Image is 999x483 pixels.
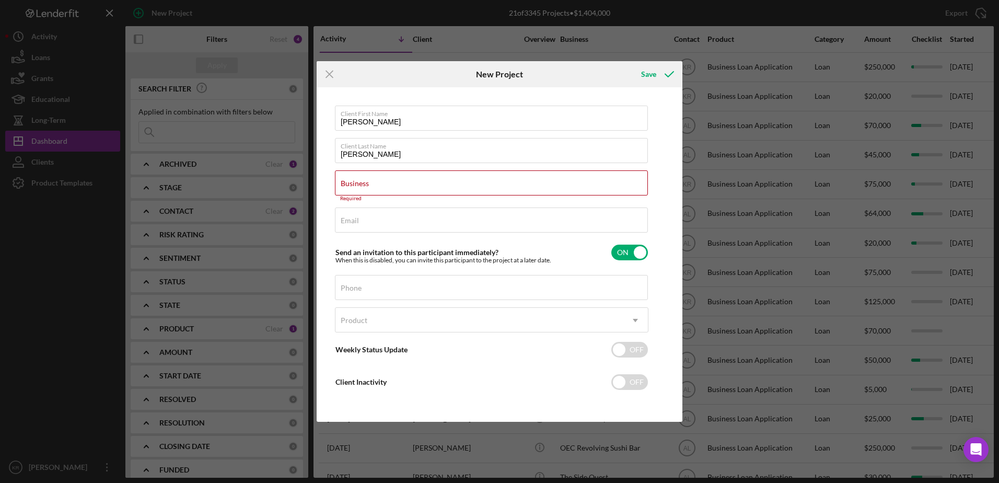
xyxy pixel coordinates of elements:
label: Send an invitation to this participant immediately? [335,248,498,257]
div: Save [641,64,656,85]
div: Required [335,195,648,202]
div: Product [341,316,367,325]
h6: New Project [476,70,523,79]
div: When this is disabled, you can invite this participant to the project at a later date. [335,257,551,264]
div: Open Intercom Messenger [963,437,989,462]
label: Email [341,216,359,225]
label: Phone [341,284,362,292]
label: Client Inactivity [335,377,387,386]
label: Client Last Name [341,139,648,150]
button: Save [631,64,682,85]
label: Client First Name [341,106,648,118]
label: Business [341,179,369,188]
label: Weekly Status Update [335,345,408,354]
